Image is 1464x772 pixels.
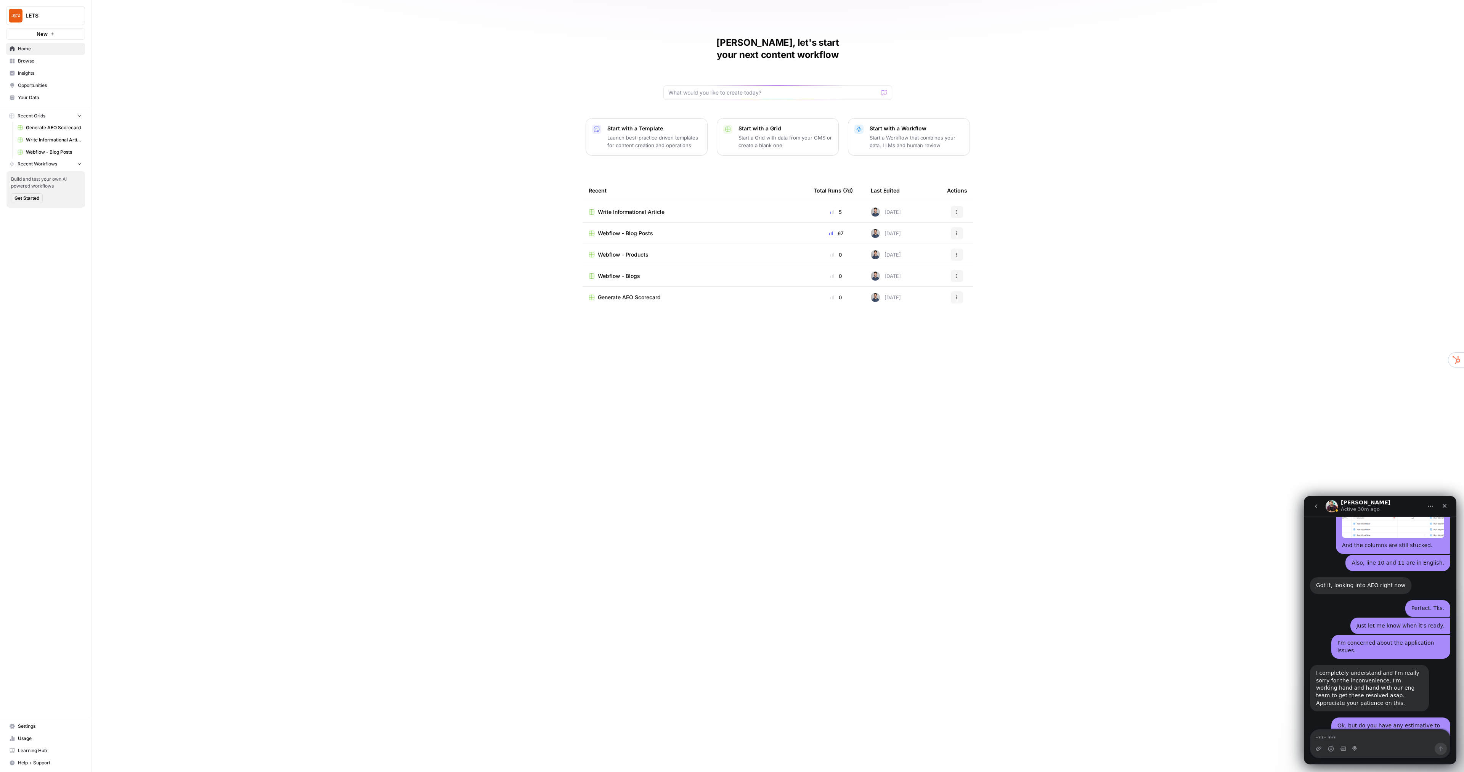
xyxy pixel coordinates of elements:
[871,293,901,302] div: [DATE]
[9,9,22,22] img: LETS Logo
[870,134,963,149] p: Start a Workflow that combines your data, LLMs and human review
[11,176,80,189] span: Build and test your own AI powered workflows
[738,134,832,149] p: Start a Grid with data from your CMS or create a blank one
[607,125,701,132] p: Start with a Template
[26,12,72,19] span: LETS
[18,58,82,64] span: Browse
[738,125,832,132] p: Start with a Grid
[26,149,82,156] span: Webflow - Blog Posts
[18,45,82,52] span: Home
[6,28,85,40] button: New
[871,207,901,217] div: [DATE]
[6,67,85,79] a: Insights
[18,735,82,742] span: Usage
[26,124,82,131] span: Generate AEO Scorecard
[589,272,801,280] a: Webflow - Blogs
[14,195,39,202] span: Get Started
[26,136,82,143] span: Write Informational Article
[848,118,970,156] button: Start with a WorkflowStart a Workflow that combines your data, LLMs and human review
[814,294,859,301] div: 0
[6,55,85,67] a: Browse
[18,70,82,77] span: Insights
[871,271,880,281] img: 5d1k13leg0nycxz2j92w4c5jfa9r
[18,160,57,167] span: Recent Workflows
[717,118,839,156] button: Start with a GridStart a Grid with data from your CMS or create a blank one
[598,208,665,216] span: Write Informational Article
[6,158,85,170] button: Recent Workflows
[814,251,859,258] div: 0
[598,251,649,258] span: Webflow - Products
[871,250,901,259] div: [DATE]
[814,208,859,216] div: 5
[18,723,82,730] span: Settings
[871,271,901,281] div: [DATE]
[814,272,859,280] div: 0
[589,251,801,258] a: Webflow - Products
[947,180,967,201] div: Actions
[18,82,82,89] span: Opportunities
[589,208,801,216] a: Write Informational Article
[14,122,85,134] a: Generate AEO Scorecard
[6,91,85,104] a: Your Data
[18,747,82,754] span: Learning Hub
[871,180,900,201] div: Last Edited
[663,37,892,61] h1: [PERSON_NAME], let's start your next content workflow
[871,250,880,259] img: 5d1k13leg0nycxz2j92w4c5jfa9r
[6,732,85,745] a: Usage
[18,759,82,766] span: Help + Support
[607,134,701,149] p: Launch best-practice driven templates for content creation and operations
[871,229,880,238] img: 5d1k13leg0nycxz2j92w4c5jfa9r
[598,272,640,280] span: Webflow - Blogs
[1304,496,1456,764] iframe: Intercom live chat
[589,294,801,301] a: Generate AEO Scorecard
[871,293,880,302] img: 5d1k13leg0nycxz2j92w4c5jfa9r
[18,112,45,119] span: Recent Grids
[814,180,853,201] div: Total Runs (7d)
[14,146,85,158] a: Webflow - Blog Posts
[6,745,85,757] a: Learning Hub
[6,757,85,769] button: Help + Support
[6,110,85,122] button: Recent Grids
[6,43,85,55] a: Home
[14,134,85,146] a: Write Informational Article
[668,89,878,96] input: What would you like to create today?
[598,230,653,237] span: Webflow - Blog Posts
[6,6,85,25] button: Workspace: LETS
[589,180,801,201] div: Recent
[18,94,82,101] span: Your Data
[814,230,859,237] div: 67
[871,229,901,238] div: [DATE]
